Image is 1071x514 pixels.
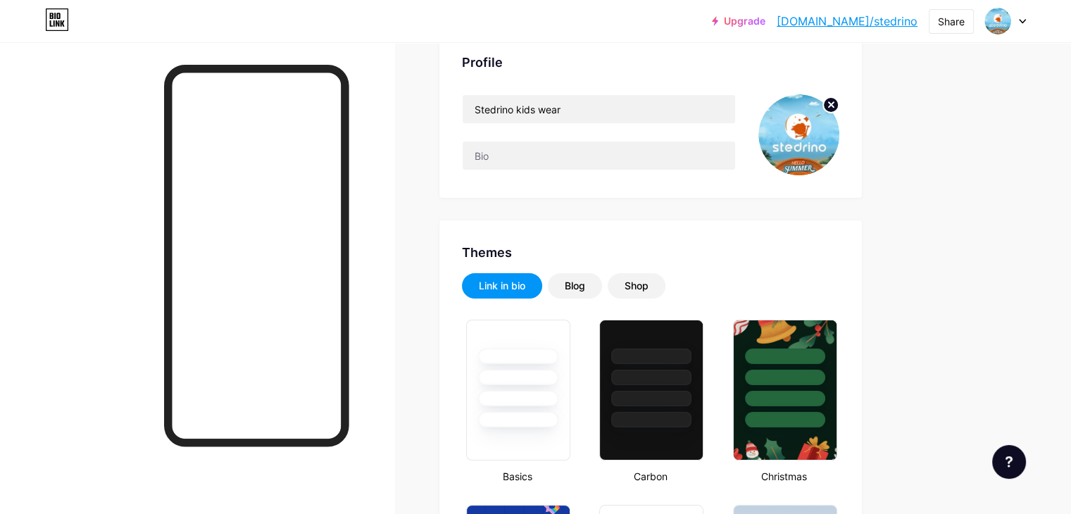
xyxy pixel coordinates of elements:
[984,8,1011,35] img: Moustafa Mamdouh
[462,53,839,72] div: Profile
[758,94,839,175] img: Moustafa Mamdouh
[938,14,965,29] div: Share
[712,15,765,27] a: Upgrade
[479,279,525,293] div: Link in bio
[462,243,839,262] div: Themes
[777,13,917,30] a: [DOMAIN_NAME]/stedrino
[565,279,585,293] div: Blog
[463,95,735,123] input: Name
[595,469,706,484] div: Carbon
[462,469,572,484] div: Basics
[729,469,839,484] div: Christmas
[625,279,649,293] div: Shop
[463,142,735,170] input: Bio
